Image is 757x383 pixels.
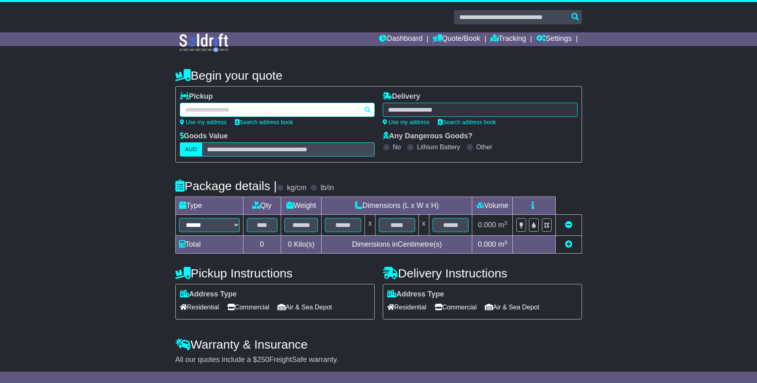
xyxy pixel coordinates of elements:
label: Pickup [180,92,213,101]
h4: Begin your quote [175,69,582,82]
h4: Warranty & Insurance [175,338,582,351]
span: Commercial [435,301,477,313]
td: x [418,215,429,236]
td: Dimensions (L x W x H) [322,197,472,215]
a: Search address book [235,119,293,125]
span: 250 [257,355,269,364]
h4: Pickup Instructions [175,267,375,280]
h4: Delivery Instructions [383,267,582,280]
sup: 3 [504,239,508,245]
a: Tracking [490,32,526,46]
label: AUD [180,142,203,157]
a: Remove this item [565,221,572,229]
td: x [365,215,375,236]
label: Address Type [180,290,237,299]
span: m [498,240,508,248]
label: Delivery [383,92,420,101]
a: Use my address [383,119,430,125]
span: Residential [387,301,426,313]
typeahead: Please provide city [180,103,375,117]
a: Search address book [438,119,496,125]
span: 0.000 [478,240,496,248]
span: Commercial [227,301,269,313]
label: No [393,143,401,151]
td: Weight [281,197,322,215]
a: Quote/Book [433,32,480,46]
sup: 3 [504,220,508,226]
span: Air & Sea Depot [277,301,332,313]
label: Lithium Battery [417,143,460,151]
a: Add new item [565,240,572,248]
label: kg/cm [287,184,306,193]
td: Qty [243,197,281,215]
a: Settings [536,32,572,46]
span: 0 [288,240,292,248]
td: Total [175,236,243,254]
label: Goods Value [180,132,228,141]
a: Use my address [180,119,227,125]
td: Kilo(s) [281,236,322,254]
div: All our quotes include a $ FreightSafe warranty. [175,355,582,364]
label: Any Dangerous Goods? [383,132,473,141]
h4: Package details | [175,179,277,193]
td: Volume [472,197,513,215]
span: Air & Sea Depot [485,301,539,313]
label: Address Type [387,290,444,299]
span: 0.000 [478,221,496,229]
span: Residential [180,301,219,313]
span: m [498,221,508,229]
td: Type [175,197,243,215]
a: Dashboard [379,32,422,46]
label: Other [476,143,493,151]
td: Dimensions in Centimetre(s) [322,236,472,254]
td: 0 [243,236,281,254]
label: lb/in [320,184,334,193]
